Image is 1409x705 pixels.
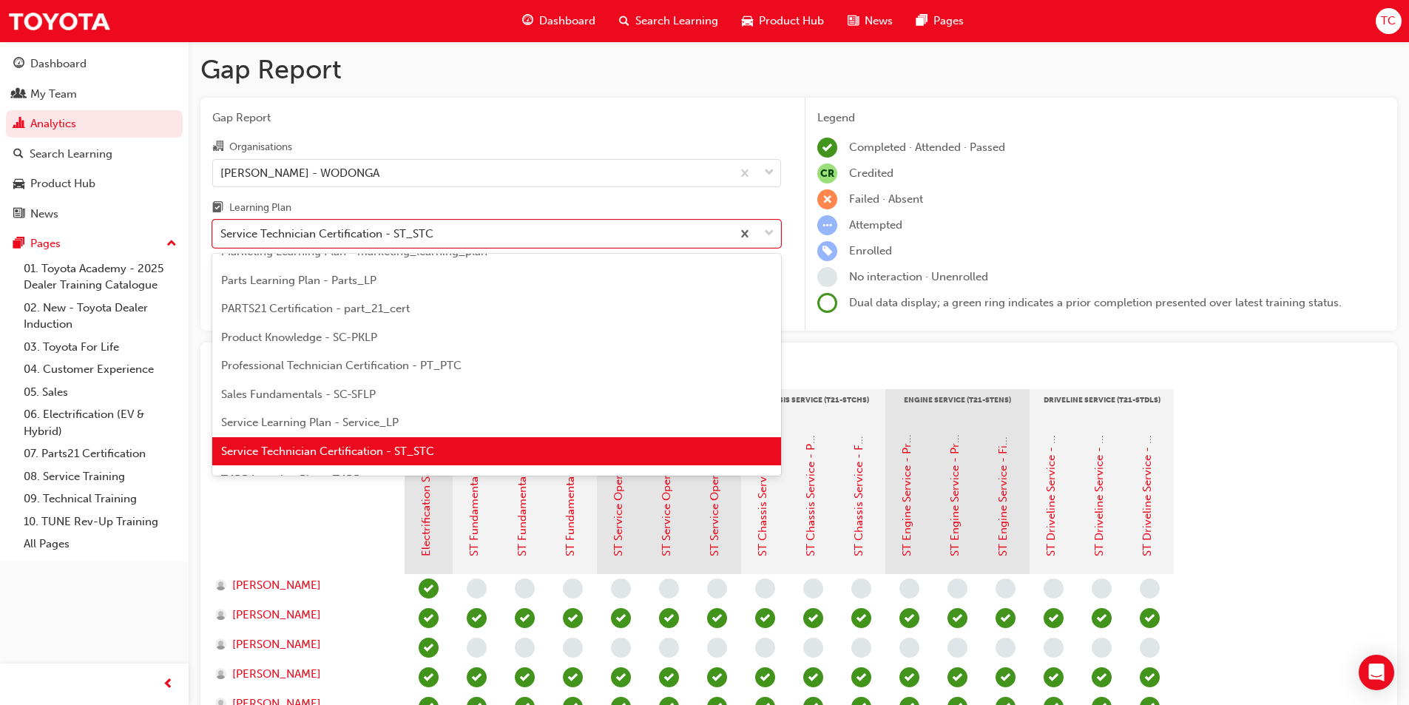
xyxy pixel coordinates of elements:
[947,667,967,687] span: learningRecordVerb_COMPLETE-icon
[849,244,892,257] span: Enrolled
[764,163,774,183] span: down-icon
[1044,667,1064,687] span: learningRecordVerb_COMPLETE-icon
[899,638,919,658] span: learningRecordVerb_NONE-icon
[899,608,919,628] span: learningRecordVerb_COMPLETE-icon
[221,331,377,344] span: Product Knowledge - SC-PKLP
[1044,638,1064,658] span: learningRecordVerb_NONE-icon
[1030,389,1174,426] div: Driveline Service (T21-STDLS)
[18,465,183,488] a: 08. Service Training
[996,367,1010,556] a: ST Engine Service - Final Assessment
[947,638,967,658] span: learningRecordVerb_NONE-icon
[905,6,976,36] a: pages-iconPages
[467,608,487,628] span: learningRecordVerb_COMPLETE-icon
[1092,667,1112,687] span: learningRecordVerb_COMPLETE-icon
[851,667,871,687] span: learningRecordVerb_COMPLETE-icon
[232,636,321,653] span: [PERSON_NAME]
[948,332,962,556] a: ST Engine Service - Pre-Course Assessment
[221,274,376,287] span: Parts Learning Plan - Parts_LP
[849,218,902,232] span: Attempted
[851,638,871,658] span: learningRecordVerb_NONE-icon
[563,578,583,598] span: learningRecordVerb_NONE-icon
[1140,608,1160,628] span: learningRecordVerb_COMPLETE-icon
[229,200,291,215] div: Learning Plan
[759,13,824,30] span: Product Hub
[755,608,775,628] span: learningRecordVerb_COMPLETE-icon
[419,608,439,628] span: learningRecordVerb_COMPLETE-icon
[817,163,837,183] span: null-icon
[30,86,77,103] div: My Team
[611,608,631,628] span: learningRecordVerb_COMPLETE-icon
[6,170,183,198] a: Product Hub
[996,667,1016,687] span: learningRecordVerb_COMPLETE-icon
[1140,667,1160,687] span: learningRecordVerb_COMPLETE-icon
[1044,608,1064,628] span: learningRecordVerb_COMPLETE-icon
[996,638,1016,658] span: learningRecordVerb_NONE-icon
[947,578,967,598] span: learningRecordVerb_NONE-icon
[849,166,893,180] span: Credited
[755,667,775,687] span: learningRecordVerb_COMPLETE-icon
[18,533,183,556] a: All Pages
[221,473,360,486] span: T4BP Learning Plan - T4BP
[215,577,391,594] a: [PERSON_NAME]
[30,235,61,252] div: Pages
[947,608,967,628] span: learningRecordVerb_COMPLETE-icon
[163,675,174,694] span: prev-icon
[13,208,24,221] span: news-icon
[220,164,379,181] div: [PERSON_NAME] - WODONGA
[611,667,631,687] span: learningRecordVerb_COMPLETE-icon
[13,88,24,101] span: people-icon
[221,359,462,372] span: Professional Technician Certification - PT_PTC
[18,403,183,442] a: 06. Electrification (EV & Hybrid)
[7,4,111,38] img: Trak
[764,224,774,243] span: down-icon
[6,47,183,230] button: DashboardMy TeamAnalyticsSearch LearningProduct HubNews
[18,488,183,510] a: 09. Technical Training
[220,226,433,243] div: Service Technician Certification - ST_STC
[607,6,730,36] a: search-iconSearch Learning
[221,388,376,401] span: Sales Fundamentals - SC-SFLP
[522,12,533,30] span: guage-icon
[659,578,679,598] span: learningRecordVerb_NONE-icon
[1141,357,1154,556] a: ST Driveline Service - Final Assessment
[817,138,837,158] span: learningRecordVerb_COMPLETE-icon
[742,12,753,30] span: car-icon
[166,235,177,254] span: up-icon
[865,13,893,30] span: News
[900,406,913,556] a: ST Engine Service - Pre-Read
[515,608,535,628] span: learningRecordVerb_COMPLETE-icon
[611,578,631,598] span: learningRecordVerb_NONE-icon
[996,578,1016,598] span: learningRecordVerb_NONE-icon
[1381,13,1396,30] span: TC
[659,608,679,628] span: learningRecordVerb_COMPLETE-icon
[467,638,487,658] span: learningRecordVerb_NONE-icon
[6,81,183,108] a: My Team
[741,389,885,426] div: Chassis Service (T21-STCHS)
[756,402,769,556] a: ST Chassis Service - Pre-Read
[707,578,727,598] span: learningRecordVerb_NONE-icon
[1044,396,1058,556] a: ST Driveline Service - Pre-Read
[933,13,964,30] span: Pages
[851,608,871,628] span: learningRecordVerb_COMPLETE-icon
[6,110,183,138] a: Analytics
[212,202,223,215] span: learningplan-icon
[30,175,95,192] div: Product Hub
[18,510,183,533] a: 10. TUNE Rev-Up Training
[221,445,434,458] span: Service Technician Certification - ST_STC
[30,146,112,163] div: Search Learning
[515,667,535,687] span: learningRecordVerb_COMPLETE-icon
[539,13,595,30] span: Dashboard
[885,389,1030,426] div: Engine Service (T21-STENS)
[229,140,292,155] div: Organisations
[817,267,837,287] span: learningRecordVerb_NONE-icon
[817,189,837,209] span: learningRecordVerb_FAIL-icon
[1092,608,1112,628] span: learningRecordVerb_COMPLETE-icon
[1140,578,1160,598] span: learningRecordVerb_NONE-icon
[851,578,871,598] span: learningRecordVerb_NONE-icon
[804,328,817,556] a: ST Chassis Service - Pre-Course Assessment
[755,578,775,598] span: learningRecordVerb_NONE-icon
[563,608,583,628] span: learningRecordVerb_COMPLETE-icon
[30,55,87,72] div: Dashboard
[849,270,988,283] span: No interaction · Unenrolled
[1140,638,1160,658] span: learningRecordVerb_NONE-icon
[996,608,1016,628] span: learningRecordVerb_COMPLETE-icon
